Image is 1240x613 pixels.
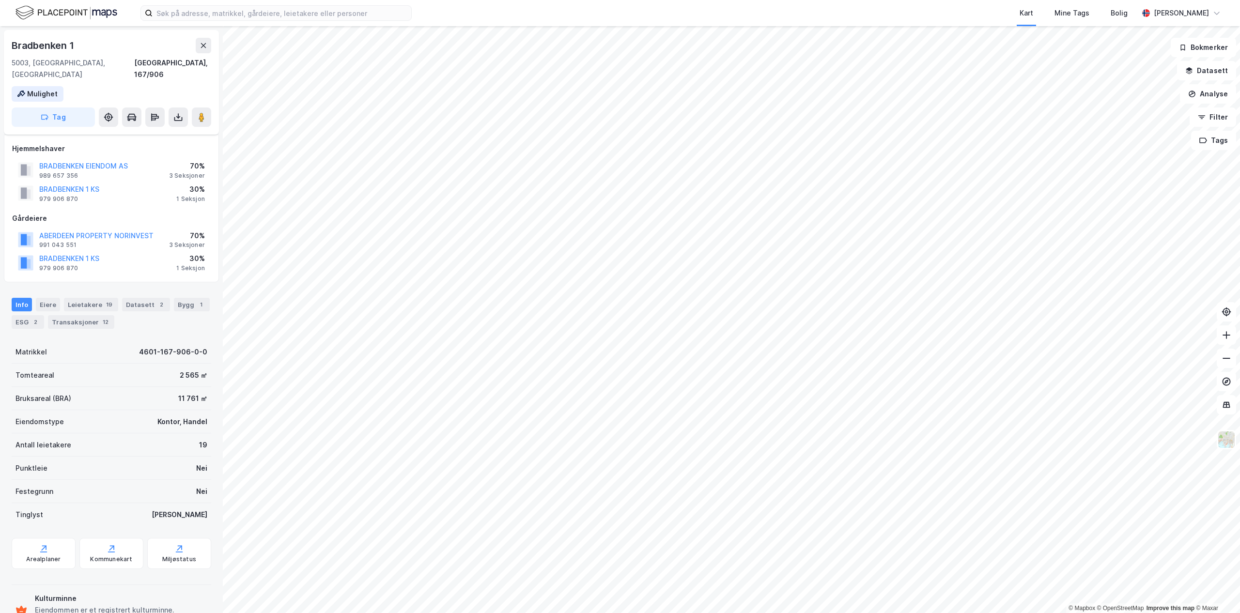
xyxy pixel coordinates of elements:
div: Festegrunn [15,486,53,497]
div: Kart [1020,7,1033,19]
a: OpenStreetMap [1097,605,1144,612]
div: 2 [31,317,40,327]
div: Bruksareal (BRA) [15,393,71,404]
div: Leietakere [64,298,118,311]
input: Søk på adresse, matrikkel, gårdeiere, leietakere eller personer [153,6,411,20]
div: 2 [156,300,166,309]
div: 1 Seksjon [176,264,205,272]
div: Info [12,298,32,311]
div: ESG [12,315,44,329]
button: Tags [1191,131,1236,150]
div: 70% [169,230,205,242]
div: 979 906 870 [39,264,78,272]
a: Mapbox [1069,605,1095,612]
div: Eiendomstype [15,416,64,428]
div: 3 Seksjoner [169,241,205,249]
div: Nei [196,462,207,474]
div: Arealplaner [26,555,61,563]
button: Analyse [1180,84,1236,104]
div: 4601-167-906-0-0 [139,346,207,358]
div: Mine Tags [1054,7,1089,19]
div: [PERSON_NAME] [152,509,207,521]
div: 1 [196,300,206,309]
div: Tinglyst [15,509,43,521]
div: Mulighet [27,88,58,100]
div: Miljøstatus [162,555,196,563]
div: Bradbenken 1 [12,38,76,53]
div: 11 761 ㎡ [178,393,207,404]
div: Tomteareal [15,369,54,381]
button: Bokmerker [1171,38,1236,57]
button: Tag [12,107,95,127]
img: logo.f888ab2527a4732fd821a326f86c7f29.svg [15,4,117,21]
div: 19 [199,439,207,451]
div: Kommunekart [90,555,132,563]
div: Eiere [36,298,60,311]
div: 70% [169,160,205,172]
div: 991 043 551 [39,241,77,249]
div: 30% [176,253,205,264]
div: Transaksjoner [48,315,114,329]
div: 989 657 356 [39,172,78,180]
div: Matrikkel [15,346,47,358]
div: 979 906 870 [39,195,78,203]
div: Bolig [1111,7,1128,19]
div: Kontor, Handel [157,416,207,428]
div: Datasett [122,298,170,311]
div: 3 Seksjoner [169,172,205,180]
div: 19 [104,300,114,309]
div: 12 [101,317,110,327]
div: Bygg [174,298,210,311]
button: Datasett [1177,61,1236,80]
div: 30% [176,184,205,195]
div: Hjemmelshaver [12,143,211,154]
div: Punktleie [15,462,47,474]
a: Improve this map [1147,605,1194,612]
div: Antall leietakere [15,439,71,451]
div: Gårdeiere [12,213,211,224]
div: 2 565 ㎡ [180,369,207,381]
div: 1 Seksjon [176,195,205,203]
div: [GEOGRAPHIC_DATA], 167/906 [134,57,211,80]
button: Filter [1190,107,1236,127]
div: Kontrollprogram for chat [1192,567,1240,613]
iframe: Chat Widget [1192,567,1240,613]
div: [PERSON_NAME] [1154,7,1209,19]
div: Kulturminne [35,593,207,604]
div: 5003, [GEOGRAPHIC_DATA], [GEOGRAPHIC_DATA] [12,57,134,80]
img: Z [1217,430,1236,449]
div: Nei [196,486,207,497]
